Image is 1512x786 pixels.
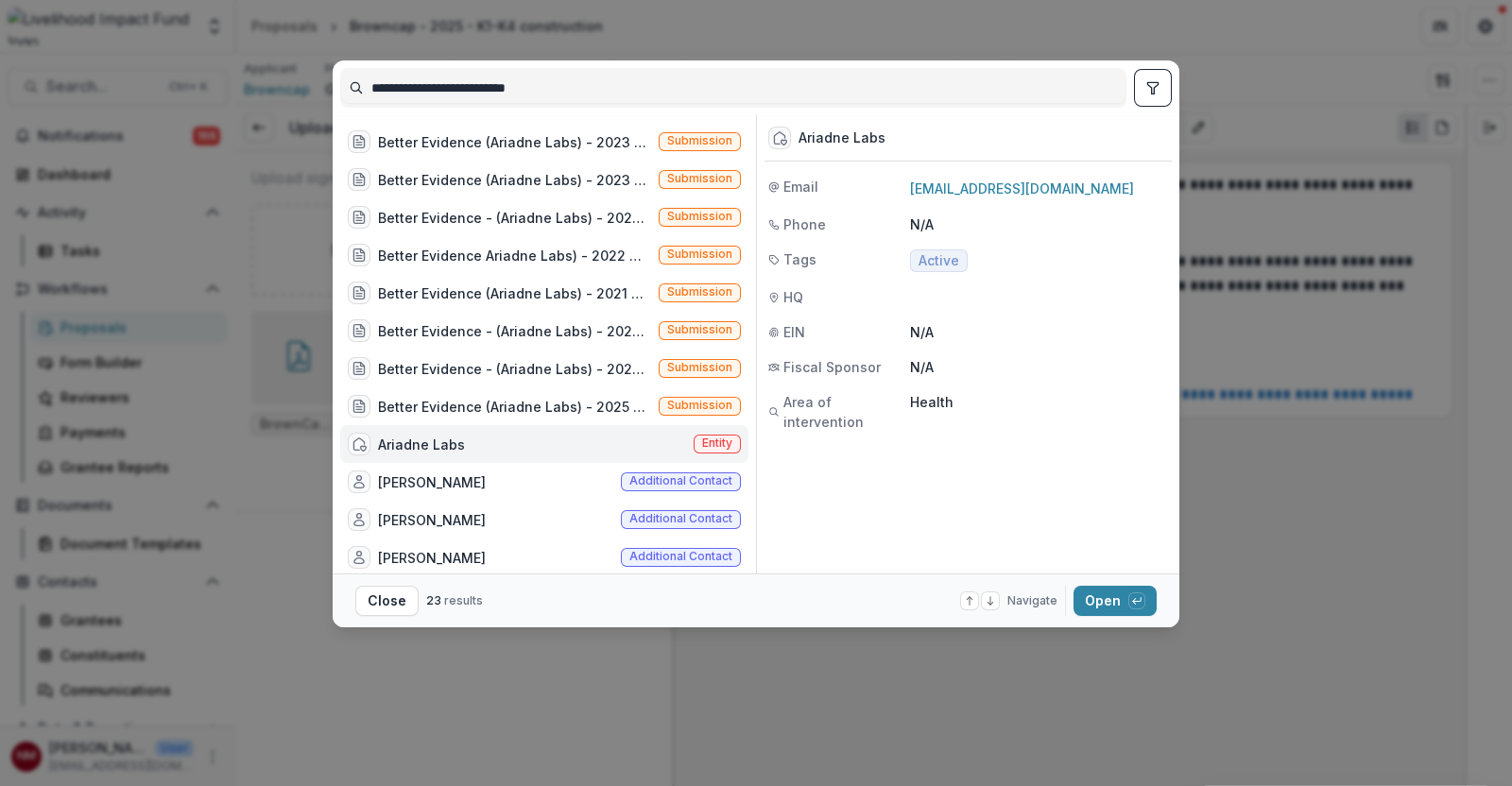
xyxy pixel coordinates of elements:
span: Tags [783,249,816,269]
div: [PERSON_NAME] [378,472,486,492]
span: Fiscal Sponsor [783,357,881,377]
span: HQ [783,287,803,307]
span: Additional contact [629,474,732,487]
span: Submission [667,134,732,147]
span: Submission [667,172,732,185]
div: Better Evidence (Ariadne Labs) - 2025 Grant [378,397,651,417]
button: Open [1074,586,1157,616]
span: Submission [667,210,732,223]
span: Email [783,177,818,196]
span: Submission [667,285,732,299]
a: [EMAIL_ADDRESS][DOMAIN_NAME] [910,180,1134,196]
div: Better Evidence Ariadne Labs) - 2022 Grant [378,246,651,265]
div: Better Evidence - (Ariadne Labs) - 2024 Grant [378,321,651,341]
span: Submission [667,323,732,336]
span: 23 [426,593,441,607]
div: Better Evidence - (Ariadne Labs) - 2023 Grant [378,208,651,228]
div: Better Evidence (Ariadne Labs) - 2021 Grant [378,283,651,303]
span: Additional contact [629,550,732,563]
span: Submission [667,361,732,374]
span: Phone [783,214,826,234]
div: Better Evidence (Ariadne Labs) - 2023 Grant Eyeglasses - 1/2 - Invoice to Entegra Health [378,170,651,190]
span: Active [919,253,959,269]
span: Submission [667,399,732,412]
span: Area of intervention [783,392,910,432]
div: Better Evidence - (Ariadne Labs) - 2026 Grant [378,359,651,379]
div: [PERSON_NAME] [378,510,486,530]
div: Ariadne Labs [799,130,885,146]
span: Entity [702,436,732,450]
div: [PERSON_NAME] [378,548,486,568]
span: Navigate [1007,592,1057,609]
button: toggle filters [1134,69,1172,107]
p: N/A [910,214,1168,234]
span: EIN [783,322,805,342]
div: Better Evidence (Ariadne Labs) - 2023 Eyeglasses Grant - 2/2 [378,132,651,152]
p: Health [910,392,1168,412]
button: Close [355,586,419,616]
span: Submission [667,248,732,261]
span: Additional contact [629,512,732,525]
span: results [444,593,483,607]
p: N/A [910,322,1168,342]
p: N/A [910,357,1168,377]
div: Ariadne Labs [378,435,465,454]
